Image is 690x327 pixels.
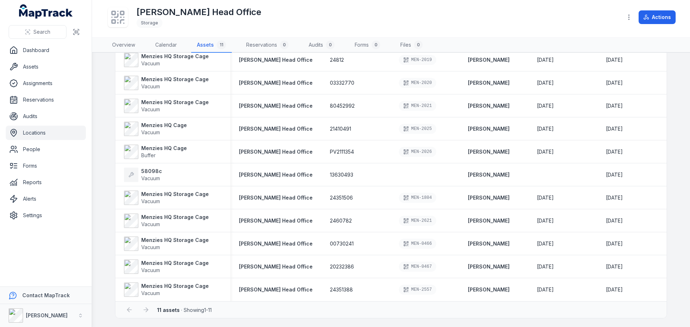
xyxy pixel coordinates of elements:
time: 8/19/2025, 11:00:00 AM [537,286,554,293]
span: Search [33,28,50,36]
span: [PERSON_NAME] Head Office [239,218,313,224]
a: Menzies HQ CageVacuum [124,122,187,136]
span: [PERSON_NAME] Head Office [239,195,313,201]
div: MEN-0466 [399,239,436,249]
span: Vacuum [141,221,160,227]
span: Vacuum [141,267,160,273]
span: [DATE] [537,149,554,155]
a: Forms [6,159,86,173]
a: People [6,142,86,157]
a: [PERSON_NAME] Head Office [239,102,313,109]
a: [PERSON_NAME] Head Office [239,171,313,178]
time: 8/19/2025, 12:00:00 AM [537,263,554,270]
span: Vacuum [141,198,160,204]
a: Menzies HQ Storage CageVacuum [124,99,209,113]
div: Storage [137,18,162,28]
span: [DATE] [537,286,554,293]
a: Reservations0 [240,38,294,53]
span: 13630493 [330,171,353,178]
strong: Menzies HQ Storage Cage [141,99,209,106]
time: 8/19/2025, 12:00:00 AM [537,125,554,132]
span: 24351388 [330,286,353,293]
span: [DATE] [606,103,623,109]
a: Locations [6,126,86,140]
strong: 11 assets [157,307,180,313]
time: 8/19/2025, 10:00:00 AM [537,217,554,224]
span: 03332770 [330,79,354,87]
strong: [PERSON_NAME] [468,263,510,270]
span: [PERSON_NAME] Head Office [239,263,313,270]
a: Calendar [149,38,183,53]
strong: Menzies HQ Storage Cage [141,282,209,290]
span: [DATE] [606,172,623,178]
strong: [PERSON_NAME] [468,240,510,247]
strong: Menzies HQ Storage Cage [141,260,209,267]
span: 20232386 [330,263,354,270]
span: [DATE] [606,149,623,155]
time: 2/19/2026, 12:00:00 AM [606,125,623,132]
a: Overview [106,38,141,53]
a: [PERSON_NAME] Head Office [239,286,313,293]
a: Menzies HQ Storage CageVacuum [124,214,209,228]
time: 2/19/2026, 11:00:00 AM [606,217,623,224]
time: 8/19/2025, 12:00:00 AM [537,240,554,247]
strong: [PERSON_NAME] [26,312,68,318]
a: Menzies HQ Storage CageVacuum [124,53,209,67]
strong: [PERSON_NAME] [468,148,510,155]
a: [PERSON_NAME] [468,286,510,293]
span: [PERSON_NAME] Head Office [239,80,313,86]
span: [DATE] [606,240,623,247]
strong: Menzies HQ Storage Cage [141,53,209,60]
span: [PERSON_NAME] Head Office [239,286,313,293]
span: [PERSON_NAME] Head Office [239,240,313,247]
span: [DATE] [537,103,554,109]
div: MEN-2020 [399,78,436,88]
strong: Menzies HQ Storage Cage [141,237,209,244]
a: [PERSON_NAME] [468,125,510,132]
span: [DATE] [606,263,623,270]
a: Audits [6,109,86,123]
div: 0 [372,41,380,49]
span: Vacuum [141,244,160,250]
span: [DATE] [537,218,554,224]
span: [DATE] [537,240,554,247]
span: [PERSON_NAME] Head Office [239,57,313,63]
time: 2/19/2026, 12:00:00 AM [606,240,623,247]
a: [PERSON_NAME] Head Office [239,56,313,64]
span: Vacuum [141,175,160,181]
span: [DATE] [537,57,554,63]
a: [PERSON_NAME] [468,217,510,224]
a: Menzies HQ Storage CageVacuum [124,282,209,297]
time: 2/19/2026, 12:00:00 AM [606,102,623,109]
a: [PERSON_NAME] [468,56,510,64]
time: 8/19/2025, 12:00:00 AM [537,148,554,155]
time: 2/19/2026, 12:00:00 AM [606,263,623,270]
time: 2/19/2026, 12:00:00 AM [606,56,623,64]
div: 0 [326,41,335,49]
span: [DATE] [606,218,623,224]
a: Alerts [6,192,86,206]
span: [DATE] [606,80,623,86]
button: Actions [639,10,676,24]
a: [PERSON_NAME] Head Office [239,79,313,87]
span: Vacuum [141,83,160,89]
strong: Menzies HQ Cage [141,145,187,152]
strong: Menzies HQ Cage [141,122,187,129]
strong: [PERSON_NAME] [468,171,510,178]
a: Assets11 [191,38,232,53]
a: Assignments [6,76,86,90]
a: [PERSON_NAME] Head Office [239,217,313,224]
span: [PERSON_NAME] Head Office [239,126,313,132]
div: MEN-2021 [399,101,436,111]
a: Settings [6,208,86,223]
a: [PERSON_NAME] [468,102,510,109]
span: [DATE] [537,126,554,132]
a: Audits0 [303,38,340,53]
div: 0 [280,41,289,49]
a: [PERSON_NAME] [468,79,510,87]
a: Menzies HQ Storage CageVacuum [124,76,209,90]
